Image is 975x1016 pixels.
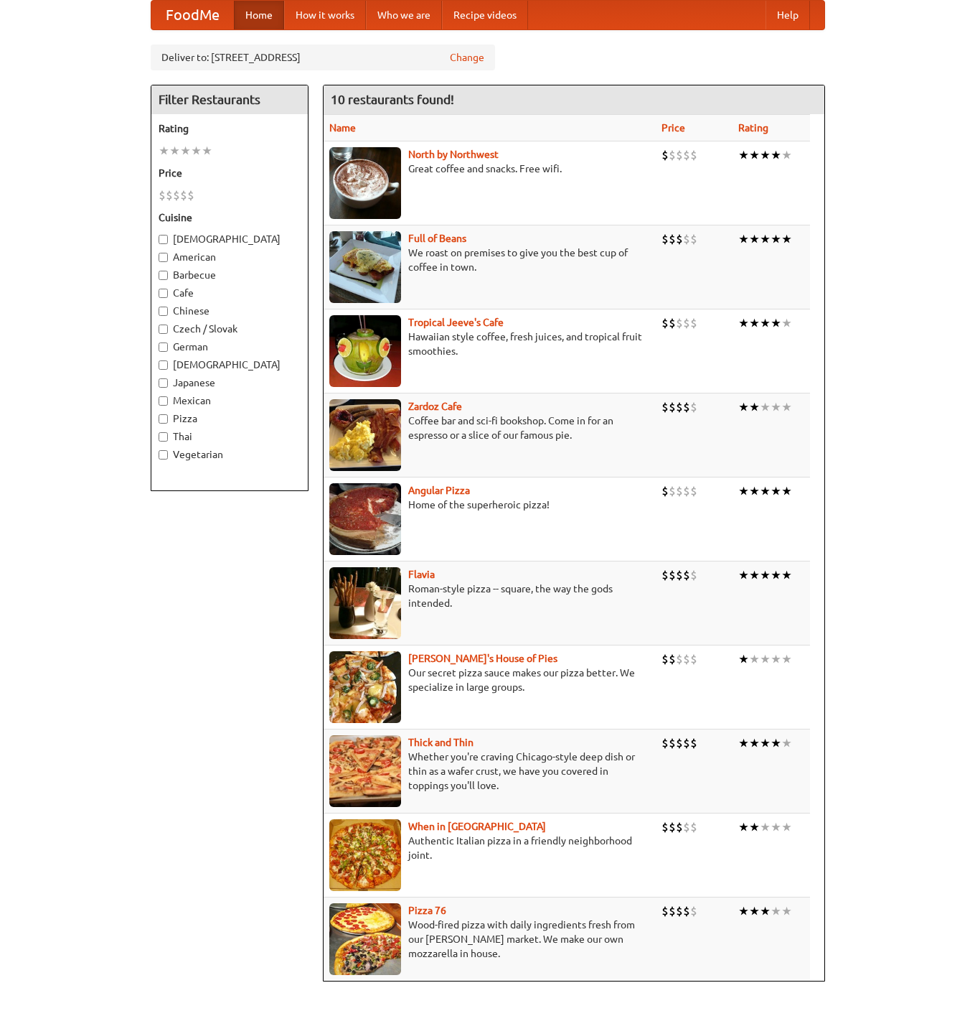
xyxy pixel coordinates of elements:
input: American [159,253,168,262]
input: Cafe [159,289,168,298]
li: ★ [781,735,792,751]
li: ★ [760,315,771,331]
input: Japanese [159,378,168,388]
a: [PERSON_NAME]'s House of Pies [408,653,557,664]
label: Chinese [159,304,301,318]
img: flavia.jpg [329,567,401,639]
li: ★ [771,231,781,247]
label: Cafe [159,286,301,300]
ng-pluralize: 10 restaurants found! [331,93,454,106]
div: Deliver to: [STREET_ADDRESS] [151,45,495,70]
li: $ [683,399,690,415]
a: Tropical Jeeve's Cafe [408,317,504,328]
li: $ [683,735,690,751]
a: Name [329,122,356,134]
li: $ [173,187,180,203]
p: Our secret pizza sauce makes our pizza better. We specialize in large groups. [329,666,651,694]
input: Thai [159,432,168,442]
li: $ [690,651,697,667]
label: Pizza [159,411,301,426]
li: $ [690,315,697,331]
li: $ [683,903,690,919]
li: ★ [749,399,760,415]
li: $ [683,231,690,247]
li: $ [661,315,669,331]
label: Czech / Slovak [159,322,301,336]
li: ★ [760,399,771,415]
li: $ [690,903,697,919]
li: $ [690,483,697,499]
li: $ [683,567,690,583]
label: [DEMOGRAPHIC_DATA] [159,232,301,246]
a: When in [GEOGRAPHIC_DATA] [408,821,546,832]
h5: Rating [159,121,301,136]
li: ★ [738,147,749,163]
li: ★ [202,143,212,159]
img: pizza76.jpg [329,903,401,975]
li: $ [661,399,669,415]
a: Pizza 76 [408,905,446,916]
a: Change [450,50,484,65]
li: $ [669,903,676,919]
li: $ [669,147,676,163]
li: ★ [771,735,781,751]
p: Home of the superheroic pizza! [329,498,651,512]
label: Japanese [159,376,301,390]
li: ★ [738,399,749,415]
p: Whether you're craving Chicago-style deep dish or thin as a wafer crust, we have you covered in t... [329,750,651,793]
input: Barbecue [159,271,168,280]
li: ★ [760,651,771,667]
li: ★ [738,315,749,331]
label: Thai [159,429,301,444]
li: $ [676,819,683,835]
li: $ [676,231,683,247]
li: $ [690,567,697,583]
input: Vegetarian [159,450,168,460]
a: Recipe videos [442,1,528,29]
a: Zardoz Cafe [408,401,462,412]
li: ★ [771,819,781,835]
li: ★ [749,735,760,751]
li: ★ [749,315,760,331]
li: $ [661,651,669,667]
li: ★ [169,143,180,159]
a: Who we are [366,1,442,29]
input: Pizza [159,414,168,424]
label: American [159,250,301,264]
a: Rating [738,122,768,134]
li: $ [683,147,690,163]
li: $ [676,399,683,415]
li: ★ [738,819,749,835]
li: ★ [760,735,771,751]
li: ★ [749,651,760,667]
li: $ [683,651,690,667]
li: $ [669,483,676,499]
a: Thick and Thin [408,737,474,748]
li: $ [676,315,683,331]
a: North by Northwest [408,149,499,160]
li: $ [661,483,669,499]
input: Mexican [159,396,168,406]
li: $ [683,819,690,835]
a: Price [661,122,685,134]
li: $ [669,315,676,331]
li: $ [690,735,697,751]
li: $ [676,735,683,751]
a: Angular Pizza [408,485,470,496]
li: ★ [180,143,191,159]
a: Home [234,1,284,29]
li: ★ [760,483,771,499]
p: Hawaiian style coffee, fresh juices, and tropical fruit smoothies. [329,330,651,358]
li: $ [690,399,697,415]
li: ★ [738,651,749,667]
img: angular.jpg [329,483,401,555]
li: $ [690,231,697,247]
li: ★ [749,231,760,247]
li: ★ [191,143,202,159]
input: [DEMOGRAPHIC_DATA] [159,360,168,370]
li: $ [159,187,166,203]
